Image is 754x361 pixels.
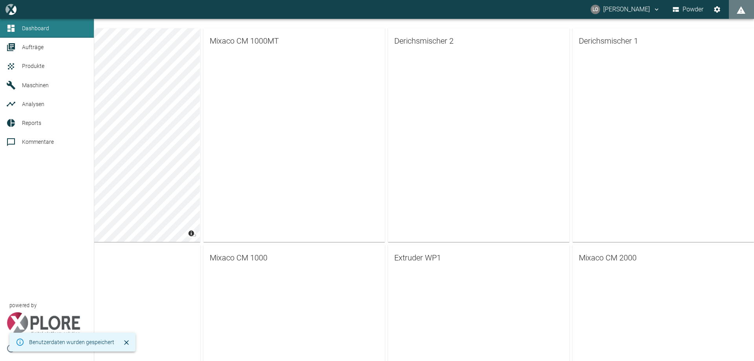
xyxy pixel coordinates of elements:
[579,251,748,264] span: Mixaco CM 2000
[9,302,37,309] span: powered by
[29,335,114,349] div: Benutzerdaten wurden gespeichert
[210,251,379,264] span: Mixaco CM 1000
[22,82,49,88] span: Maschinen
[203,245,385,270] a: Mixaco CM 1000
[22,25,49,31] span: Dashboard
[19,28,200,242] canvas: Map
[591,5,600,14] div: LO
[22,120,41,126] span: Reports
[25,251,194,264] span: Mixaco CM 150
[394,35,563,47] span: Derichsmischer 2
[210,35,379,47] span: Mixaco CM 1000MT
[579,35,748,47] span: Derichsmischer 1
[573,28,754,53] a: Derichsmischer 1
[6,312,81,336] img: Xplore Logo
[22,44,44,50] span: Aufträge
[394,251,563,264] span: Extruder WP1
[22,63,44,69] span: Produkte
[22,101,44,107] span: Analysen
[710,2,724,16] button: Einstellungen
[22,139,54,145] span: Kommentare
[388,245,569,270] a: Extruder WP1
[573,245,754,270] a: Mixaco CM 2000
[589,2,661,16] button: l.oflynn@cws.de
[81,101,88,108] a: new /analyses/list/0
[121,337,132,348] button: Schließen
[19,245,200,270] a: Mixaco CM 150
[81,82,88,89] a: new /machines
[5,4,16,15] img: logo
[671,2,705,16] button: Powder
[388,28,569,53] a: Derichsmischer 2
[203,28,385,53] a: Mixaco CM 1000MT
